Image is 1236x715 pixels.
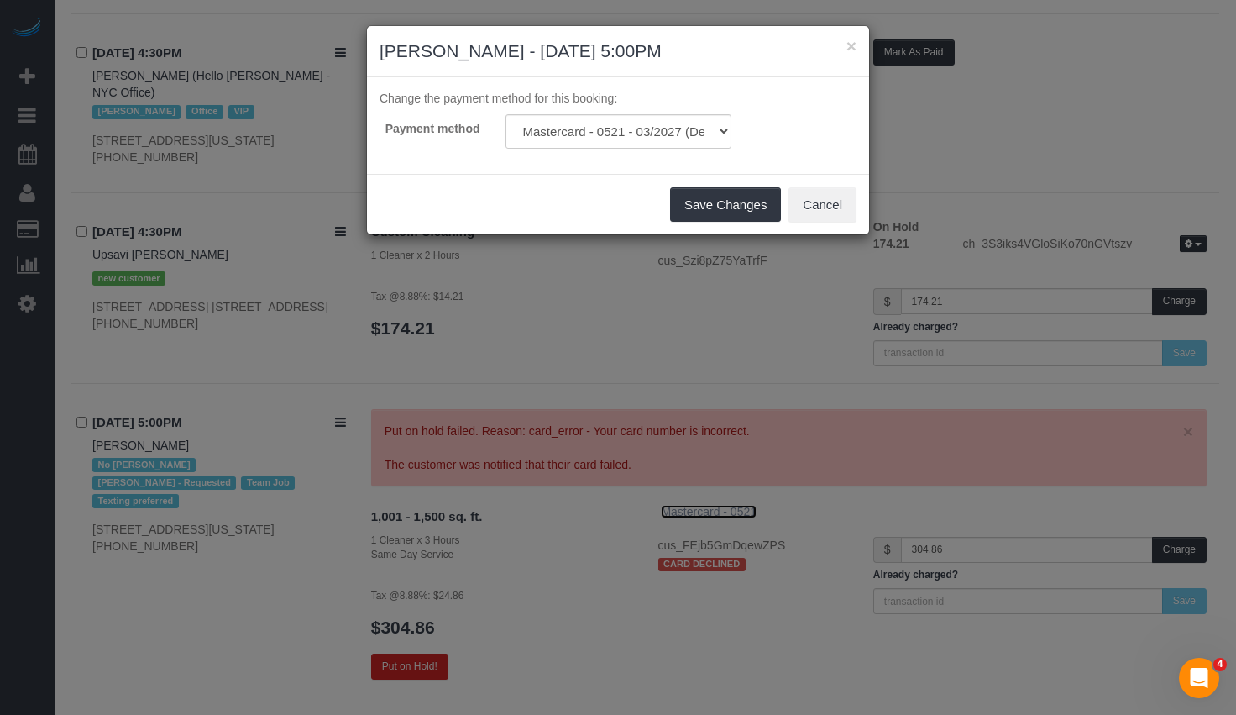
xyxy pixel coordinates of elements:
button: × [846,37,856,55]
iframe: Intercom live chat [1179,658,1219,698]
span: 4 [1213,658,1227,671]
h3: [PERSON_NAME] - [DATE] 5:00PM [380,39,856,64]
button: Cancel [788,187,856,223]
p: Change the payment method for this booking: [380,90,856,107]
sui-modal: Gaurav Abichandani - 09/04/2025 5:00PM [367,26,869,234]
label: Payment method [367,114,493,137]
button: Save Changes [670,187,781,223]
